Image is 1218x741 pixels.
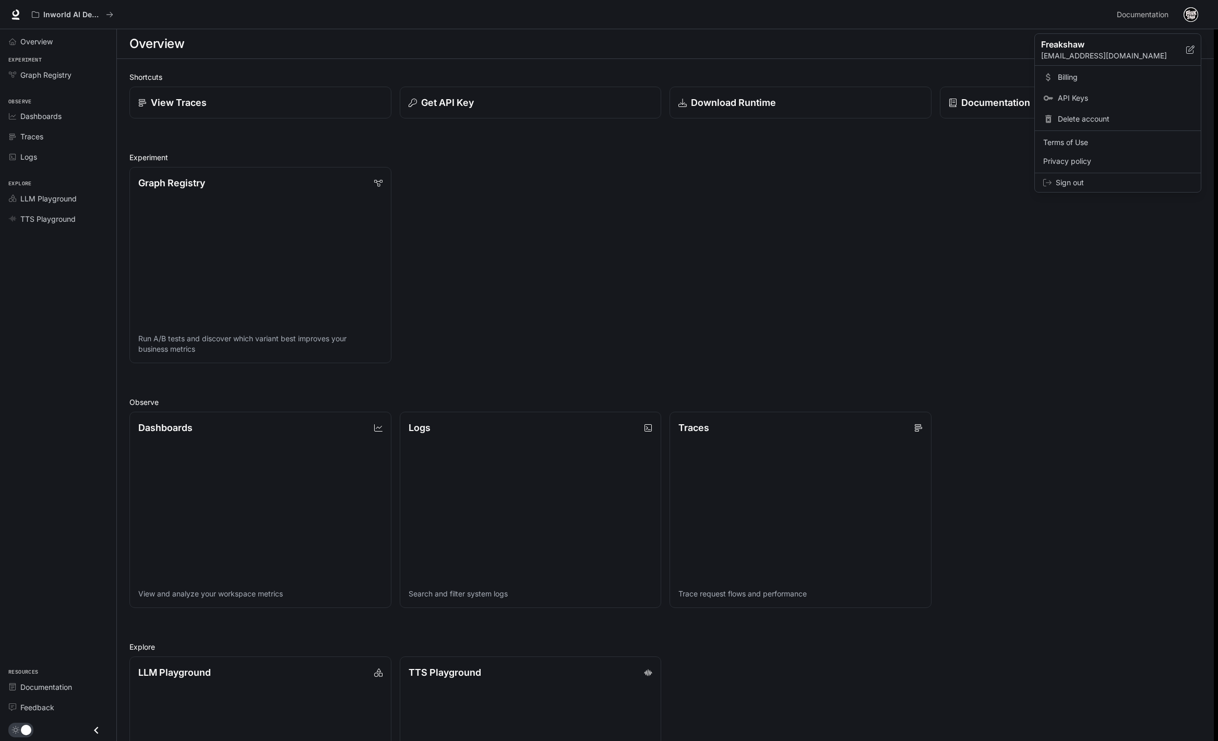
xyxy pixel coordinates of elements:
a: Privacy policy [1037,152,1199,171]
p: Freakshaw [1041,38,1169,51]
a: Billing [1037,68,1199,87]
span: API Keys [1058,93,1192,103]
div: Freakshaw[EMAIL_ADDRESS][DOMAIN_NAME] [1035,34,1201,66]
span: Sign out [1056,177,1192,188]
span: Privacy policy [1043,156,1192,166]
a: Terms of Use [1037,133,1199,152]
div: Delete account [1037,110,1199,128]
p: [EMAIL_ADDRESS][DOMAIN_NAME] [1041,51,1186,61]
span: Billing [1058,72,1192,82]
a: API Keys [1037,89,1199,107]
div: Sign out [1035,173,1201,192]
span: Delete account [1058,114,1192,124]
span: Terms of Use [1043,137,1192,148]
